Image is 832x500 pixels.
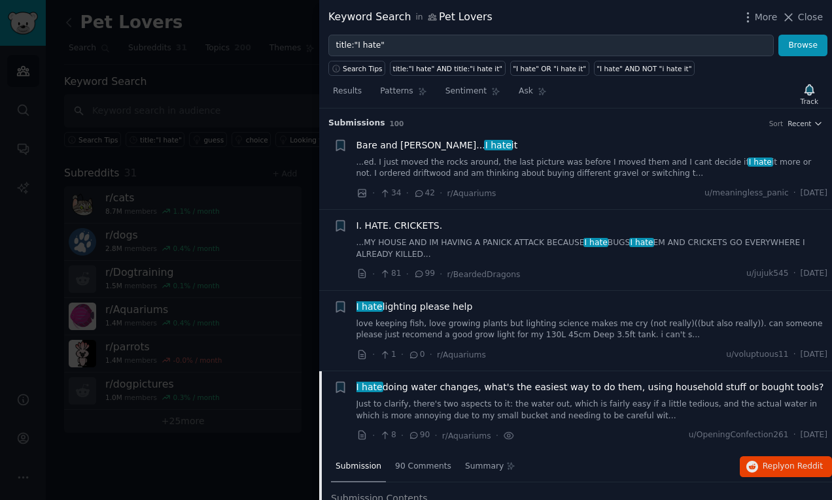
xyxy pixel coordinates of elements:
span: 1 [379,349,396,361]
a: Ask [514,81,551,108]
span: · [372,348,375,361]
span: doing water changes, what's the easiest way to do them, using household stuff or bought tools? [356,380,824,394]
button: Replyon Reddit [740,456,832,477]
span: · [434,429,437,442]
span: [DATE] [801,268,827,280]
span: 42 [413,188,435,199]
span: I hate [583,238,609,247]
div: Sort [769,119,784,128]
span: in [415,12,423,24]
span: I hate [748,158,773,167]
span: 81 [379,268,401,280]
a: I hatelighting please help [356,300,473,314]
div: "I hate" OR "i hate it" [513,64,586,73]
a: "I hate" OR "i hate it" [510,61,589,76]
span: I hate [629,238,655,247]
a: Patterns [375,81,431,108]
span: [DATE] [801,429,827,441]
a: Bare and [PERSON_NAME]...I hateit [356,139,518,152]
span: Submission [336,461,381,473]
span: · [372,429,375,442]
span: Reply [763,461,823,473]
span: 90 [408,429,430,441]
span: 34 [379,188,401,199]
span: 8 [379,429,396,441]
span: Submission s [328,118,385,129]
span: · [793,188,796,199]
span: r/Aquariums [442,431,491,441]
a: Just to clarify, there's two aspects to it: the water out, which is fairly easy if a little tedio... [356,399,828,422]
span: 100 [390,120,404,127]
button: Track [796,80,823,108]
a: love keeping fish, love growing plants but lighting science makes me cry (not really)((but also r... [356,318,828,341]
a: I hatedoing water changes, what's the easiest way to do them, using household stuff or bought tools? [356,380,824,394]
span: 99 [413,268,435,280]
span: Summary [465,461,504,473]
span: u/OpeningConfection261 [689,429,789,441]
span: 90 Comments [395,461,451,473]
span: Sentiment [445,86,487,97]
div: title:"I hate" AND title:"i hate it" [393,64,503,73]
a: ...ed. I just moved the rocks around, the last picture was before I moved them and I cant decide ... [356,157,828,180]
span: · [793,268,796,280]
span: [DATE] [801,188,827,199]
span: · [440,186,442,200]
span: · [372,186,375,200]
span: More [755,10,778,24]
span: I hate [484,140,513,150]
input: Try a keyword related to your business [328,35,774,57]
span: Recent [788,119,811,128]
span: r/Aquariums [447,189,496,198]
span: · [372,267,375,281]
span: · [440,267,442,281]
span: · [793,349,796,361]
button: Search Tips [328,61,385,76]
span: 0 [408,349,425,361]
div: Keyword Search Pet Lovers [328,9,493,25]
span: · [406,186,409,200]
a: Sentiment [441,81,505,108]
span: r/Aquariums [437,350,486,359]
div: Track [801,97,818,106]
button: Close [782,10,823,24]
span: I hate [355,301,384,312]
span: Results [333,86,362,97]
span: · [401,429,404,442]
span: [DATE] [801,349,827,361]
div: "I hate" AND NOT "i hate it" [597,64,691,73]
span: on Reddit [785,461,823,471]
button: More [741,10,778,24]
button: Recent [788,119,823,128]
span: r/BeardedDragons [447,270,521,279]
span: u/meaningless_panic [704,188,789,199]
a: title:"I hate" AND title:"i hate it" [390,61,506,76]
span: · [793,429,796,441]
span: Patterns [380,86,413,97]
a: ...MY HOUSE AND IM HAVING A PANICK ATTACK BECAUSEI hateBUGSI hateEM AND CRICKETS GO EVERYWHERE I ... [356,237,828,260]
span: u/jujuk545 [746,268,789,280]
span: · [401,348,404,361]
span: Search Tips [343,64,383,73]
span: · [496,429,498,442]
span: Ask [519,86,533,97]
a: "I hate" AND NOT "i hate it" [594,61,695,76]
a: I. HATE. CRICKETS. [356,219,443,233]
span: u/voluptuous11 [726,349,788,361]
span: Close [798,10,823,24]
span: · [430,348,432,361]
span: · [406,267,409,281]
span: lighting please help [356,300,473,314]
button: Browse [778,35,827,57]
a: Results [328,81,366,108]
span: Bare and [PERSON_NAME]... it [356,139,518,152]
span: I hate [355,382,384,392]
